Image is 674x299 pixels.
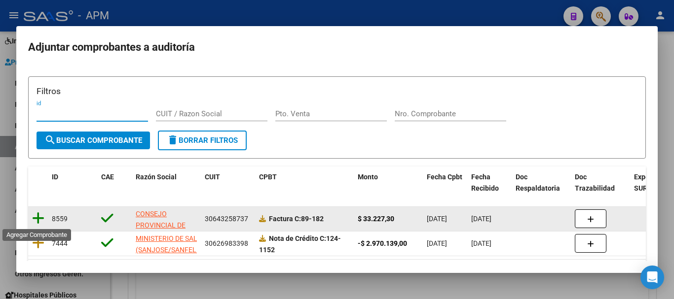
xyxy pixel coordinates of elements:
span: 30626983398 [205,239,248,247]
mat-icon: delete [167,134,179,146]
h2: Adjuntar comprobantes a auditoría [28,38,646,57]
strong: 124-1152 [259,234,341,254]
datatable-header-cell: ID [48,166,97,199]
datatable-header-cell: Doc Respaldatoria [512,166,571,199]
span: Fecha Recibido [471,173,499,192]
datatable-header-cell: Razón Social [132,166,201,199]
span: Nota de Crédito C: [269,234,326,242]
strong: -$ 2.970.139,00 [358,239,407,247]
span: CONSEJO PROVINCIAL DE SALUD PUBLICA PCIADE RIO NEGRO [136,210,197,251]
span: Buscar Comprobante [44,136,142,145]
span: [DATE] [427,215,447,223]
span: 8559 [52,215,68,223]
datatable-header-cell: Doc Trazabilidad [571,166,630,199]
datatable-header-cell: CUIT [201,166,255,199]
span: 30643258737 [205,215,248,223]
span: Razón Social [136,173,177,181]
button: Buscar Comprobante [37,132,150,149]
span: Fecha Cpbt [427,173,462,181]
datatable-header-cell: CPBT [255,166,354,199]
h3: Filtros [37,85,637,98]
datatable-header-cell: Fecha Recibido [467,166,512,199]
span: CPBT [259,173,277,181]
datatable-header-cell: CAE [97,166,132,199]
strong: $ 33.227,30 [358,215,394,223]
datatable-header-cell: Monto [354,166,423,199]
button: Borrar Filtros [158,131,247,150]
strong: 89-182 [269,215,324,223]
span: [DATE] [471,239,491,247]
span: Borrar Filtros [167,136,238,145]
span: 7444 [52,239,68,247]
span: [DATE] [471,215,491,223]
datatable-header-cell: Fecha Cpbt [423,166,467,199]
span: CAE [101,173,114,181]
span: [DATE] [427,239,447,247]
span: Monto [358,173,378,181]
mat-icon: search [44,134,56,146]
span: Doc Trazabilidad [575,173,615,192]
span: Factura C: [269,215,301,223]
span: CUIT [205,173,220,181]
div: Open Intercom Messenger [640,266,664,289]
span: Doc Respaldatoria [516,173,560,192]
span: MINISTERIO DE SALUD PCIA (SANJOSE/SANFELIPE/MATERNOINFANTIL/INTERZONAL DE AGUDOS/CARLOTTO/SAMO RE... [136,234,316,265]
span: ID [52,173,58,181]
div: 2 total [28,260,646,284]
